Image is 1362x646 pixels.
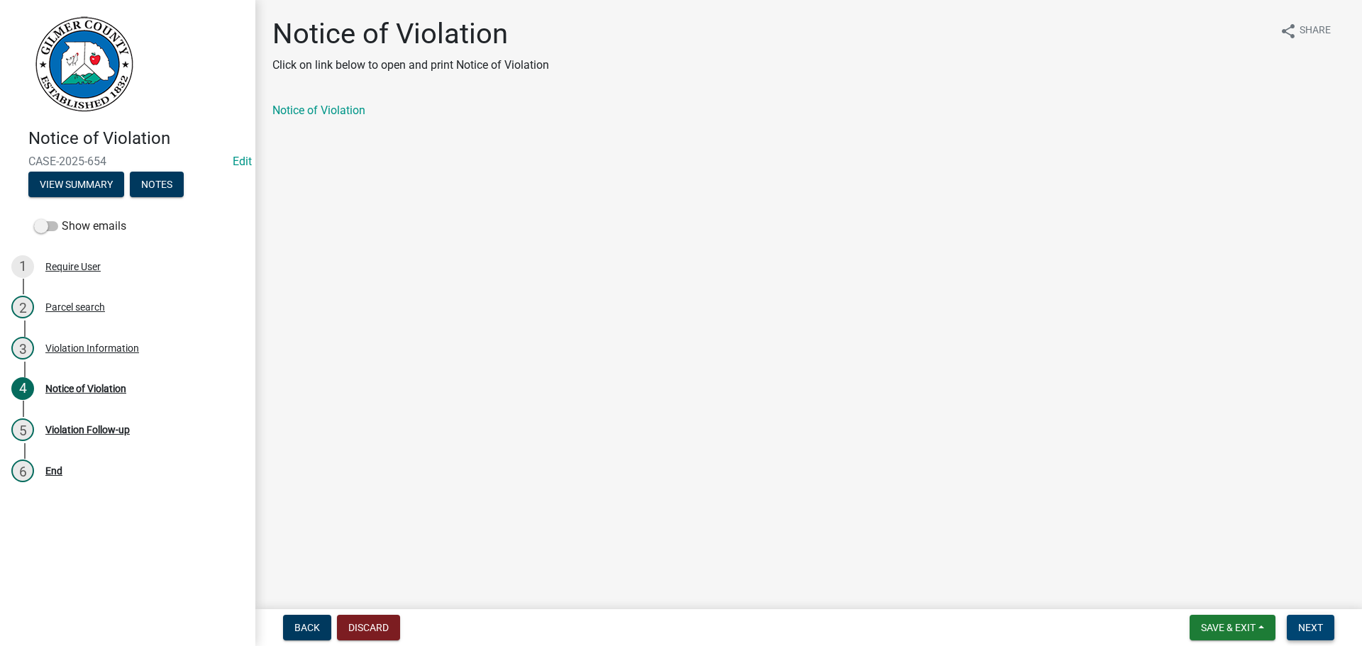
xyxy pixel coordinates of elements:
button: shareShare [1268,17,1342,45]
div: 4 [11,377,34,400]
wm-modal-confirm: Notes [130,179,184,191]
span: Share [1300,23,1331,40]
button: Notes [130,172,184,197]
p: Click on link below to open and print Notice of Violation [272,57,549,74]
span: Save & Exit [1201,622,1256,633]
wm-modal-confirm: Summary [28,179,124,191]
div: End [45,466,62,476]
div: 5 [11,418,34,441]
a: Edit [233,155,252,168]
div: 6 [11,460,34,482]
div: Violation Follow-up [45,425,130,435]
img: Gilmer County, Georgia [28,15,135,113]
button: Back [283,615,331,640]
span: CASE-2025-654 [28,155,227,168]
div: 1 [11,255,34,278]
div: Require User [45,262,101,272]
wm-modal-confirm: Edit Application Number [233,155,252,168]
button: View Summary [28,172,124,197]
div: Parcel search [45,302,105,312]
span: Back [294,622,320,633]
div: Notice of Violation [45,384,126,394]
button: Save & Exit [1190,615,1275,640]
div: 2 [11,296,34,318]
label: Show emails [34,218,126,235]
i: share [1280,23,1297,40]
button: Next [1287,615,1334,640]
div: Violation Information [45,343,139,353]
h1: Notice of Violation [272,17,549,51]
span: Next [1298,622,1323,633]
h4: Notice of Violation [28,128,244,149]
div: 3 [11,337,34,360]
a: Notice of Violation [272,104,365,117]
button: Discard [337,615,400,640]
